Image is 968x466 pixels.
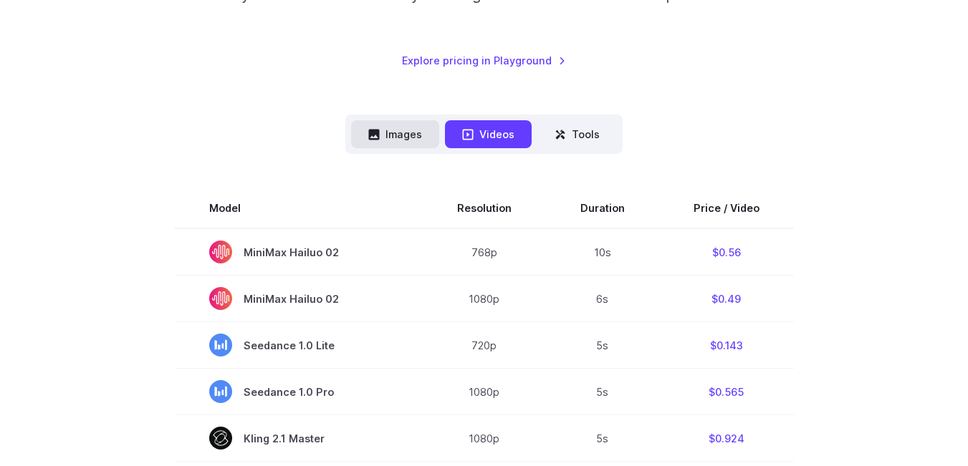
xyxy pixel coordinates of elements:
[351,120,439,148] button: Images
[659,415,794,462] td: $0.924
[423,369,546,415] td: 1080p
[659,276,794,322] td: $0.49
[423,415,546,462] td: 1080p
[209,241,388,263] span: MiniMax Hailuo 02
[423,188,546,228] th: Resolution
[659,322,794,369] td: $0.143
[209,380,388,403] span: Seedance 1.0 Pro
[423,322,546,369] td: 720p
[209,334,388,356] span: Seedance 1.0 Lite
[546,276,659,322] td: 6s
[175,188,423,228] th: Model
[546,188,659,228] th: Duration
[546,322,659,369] td: 5s
[546,228,659,276] td: 10s
[445,120,532,148] button: Videos
[546,369,659,415] td: 5s
[402,52,566,69] a: Explore pricing in Playground
[423,228,546,276] td: 768p
[546,415,659,462] td: 5s
[423,276,546,322] td: 1080p
[209,427,388,450] span: Kling 2.1 Master
[209,287,388,310] span: MiniMax Hailuo 02
[659,188,794,228] th: Price / Video
[659,369,794,415] td: $0.565
[659,228,794,276] td: $0.56
[537,120,617,148] button: Tools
